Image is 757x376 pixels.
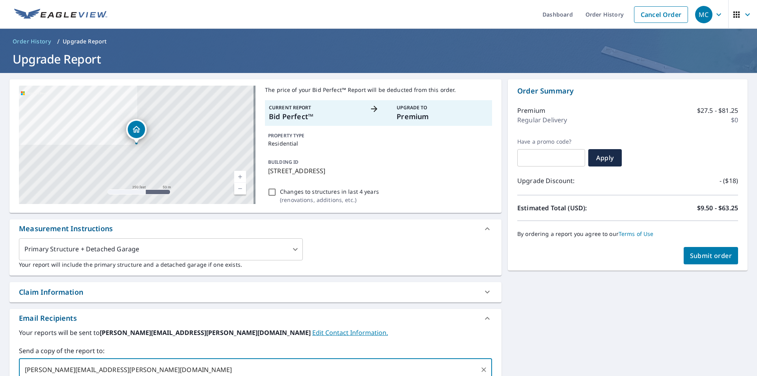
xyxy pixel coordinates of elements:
li: / [57,37,60,46]
span: Submit order [690,251,732,260]
p: Estimated Total (USD): [517,203,628,213]
p: By ordering a report you agree to our [517,230,738,238]
p: Changes to structures in last 4 years [280,187,379,196]
div: Measurement Instructions [19,223,113,234]
span: Apply [595,153,615,162]
a: Current Level 17, Zoom Out [234,183,246,195]
div: MC [695,6,712,23]
p: Regular Delivery [517,115,567,125]
p: BUILDING ID [268,159,298,165]
div: Claim Information [19,287,83,297]
p: $27.5 - $81.25 [697,106,738,115]
a: EditContactInfo [312,328,388,337]
button: Clear [478,364,489,375]
p: Upgrade Discount: [517,176,628,185]
b: [PERSON_NAME][EMAIL_ADDRESS][PERSON_NAME][DOMAIN_NAME] [100,328,312,337]
p: $9.50 - $63.25 [697,203,738,213]
p: Your report will include the primary structure and a detached garage if one exists. [19,260,492,269]
span: Order History [13,37,51,45]
div: Measurement Instructions [9,219,502,238]
button: Submit order [684,247,738,264]
p: PROPERTY TYPE [268,132,489,139]
div: Dropped pin, building 1, Residential property, 1115 W Glass Ave Spokane, WA 99205 [126,119,147,144]
div: Email Recipients [9,309,502,328]
p: Bid Perfect™ [269,111,360,122]
div: Primary Structure + Detached Garage [19,238,303,260]
p: ( renovations, additions, etc. ) [280,196,379,204]
div: Email Recipients [19,313,77,324]
label: Your reports will be sent to [19,328,492,337]
p: Premium [517,106,545,115]
p: Residential [268,139,489,148]
button: Apply [588,149,622,166]
nav: breadcrumb [9,35,748,48]
label: Send a copy of the report to: [19,346,492,355]
p: Order Summary [517,86,738,96]
p: Current Report [269,104,360,111]
a: Current Level 17, Zoom In [234,171,246,183]
p: - ($18) [720,176,738,185]
p: [STREET_ADDRESS] [268,166,489,176]
p: Upgrade Report [63,37,106,45]
p: Premium [397,111,488,122]
a: Order History [9,35,54,48]
p: Upgrade To [397,104,488,111]
p: The price of your Bid Perfect™ Report will be deducted from this order. [265,86,492,94]
img: EV Logo [14,9,107,21]
p: $0 [731,115,738,125]
div: Claim Information [9,282,502,302]
a: Cancel Order [634,6,688,23]
h1: Upgrade Report [9,51,748,67]
a: Terms of Use [619,230,654,238]
label: Have a promo code? [517,138,585,145]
